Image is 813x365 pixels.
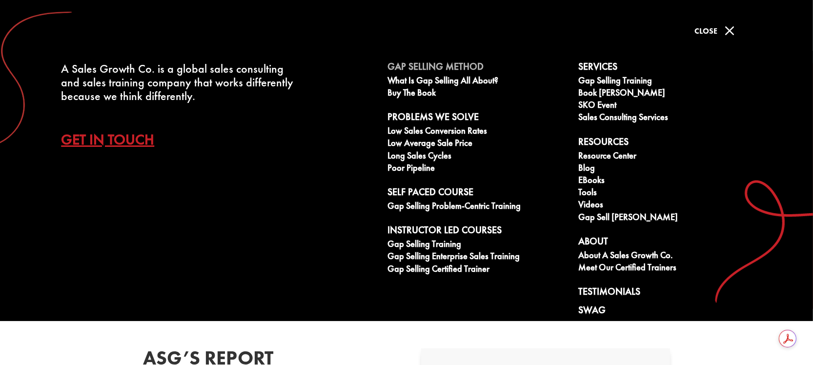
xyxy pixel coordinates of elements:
a: What is Gap Selling all about? [387,76,568,88]
a: Meet our Certified Trainers [579,263,759,275]
a: Testimonials [579,286,759,301]
a: Low Average Sale Price [387,138,568,150]
a: Self Paced Course [387,186,568,201]
a: Gap Sell [PERSON_NAME] [579,212,759,224]
a: Gap Selling Method [387,61,568,76]
a: Resources [579,136,759,151]
a: Instructor Led Courses [387,224,568,239]
a: Get In Touch [61,122,169,157]
a: Gap Selling Training [579,76,759,88]
span: Close [694,26,717,36]
div: A Sales Growth Co. is a global sales consulting and sales training company that works differently... [61,62,301,103]
a: Gap Selling Training [387,239,568,251]
a: Low Sales Conversion Rates [387,126,568,138]
a: Gap Selling Enterprise Sales Training [387,251,568,264]
a: SKO Event [579,100,759,112]
a: Problems We Solve [387,111,568,126]
a: Sales Consulting Services [579,112,759,124]
a: Buy The Book [387,88,568,100]
a: Resource Center [579,151,759,163]
a: Poor Pipeline [387,163,568,175]
a: Blog [579,163,759,175]
a: Videos [579,200,759,212]
a: Book [PERSON_NAME] [579,88,759,100]
a: Long Sales Cycles [387,151,568,163]
a: Gap Selling Certified Trainer [387,264,568,276]
a: About A Sales Growth Co. [579,250,759,263]
span: M [720,21,739,41]
a: Swag [579,304,759,319]
a: Gap Selling Problem-Centric Training [387,201,568,213]
a: Tools [579,187,759,200]
a: eBooks [579,175,759,187]
a: About [579,236,759,250]
a: Services [579,61,759,76]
